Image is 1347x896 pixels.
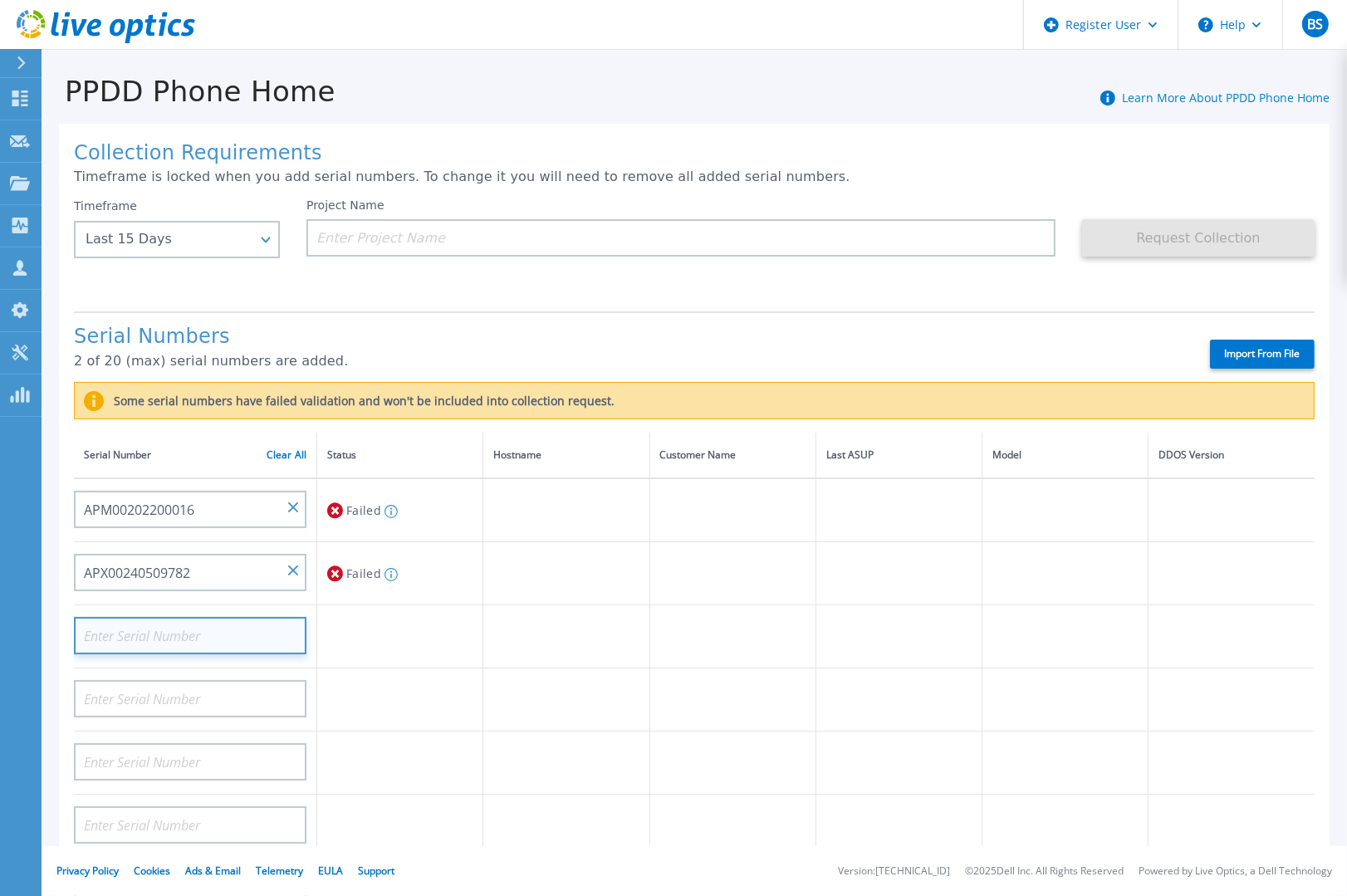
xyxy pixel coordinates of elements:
[86,232,250,247] div: Last 15 Days
[42,76,336,108] h1: PPDD Phone Home
[74,142,1315,165] h1: Collection Requirements
[1307,17,1323,31] span: BS
[1122,90,1330,105] a: Learn More About PPDD Phone Home
[74,199,137,213] label: Timeframe
[965,866,1124,877] li: © 2025 Dell Inc. All Rights Reserved
[74,491,306,528] input: Enter Serial Number
[317,433,483,478] th: Status
[185,864,241,878] a: Ads & Email
[1149,433,1315,478] th: DDOS Version
[318,864,343,878] a: EULA
[56,864,119,878] a: Privacy Policy
[104,394,615,408] label: Some serial numbers have failed validation and won't be included into collection request.
[838,866,950,877] li: Version: [TECHNICAL_ID]
[84,446,306,464] div: Serial Number
[74,617,306,654] input: Enter Serial Number
[306,219,1056,257] input: Enter Project Name
[358,864,394,878] a: Support
[816,433,982,478] th: Last ASUP
[483,433,649,478] th: Hostname
[327,558,473,589] div: Failed
[256,864,303,878] a: Telemetry
[134,864,170,878] a: Cookies
[1082,219,1315,257] button: Request Collection
[1210,340,1315,369] label: Import From File
[306,199,385,211] label: Project Name
[1139,866,1332,877] li: Powered by Live Optics, a Dell Technology
[327,495,473,526] div: Failed
[74,169,1315,184] p: Timeframe is locked when you add serial numbers. To change it you will need to remove all added s...
[74,554,306,591] input: Enter Serial Number
[267,449,306,461] a: Clear All
[649,433,816,478] th: Customer Name
[74,326,1181,349] h1: Serial Numbers
[74,680,306,717] input: Enter Serial Number
[74,354,1181,369] p: 2 of 20 (max) serial numbers are added.
[982,433,1149,478] th: Model
[74,743,306,781] input: Enter Serial Number
[74,806,306,844] input: Enter Serial Number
